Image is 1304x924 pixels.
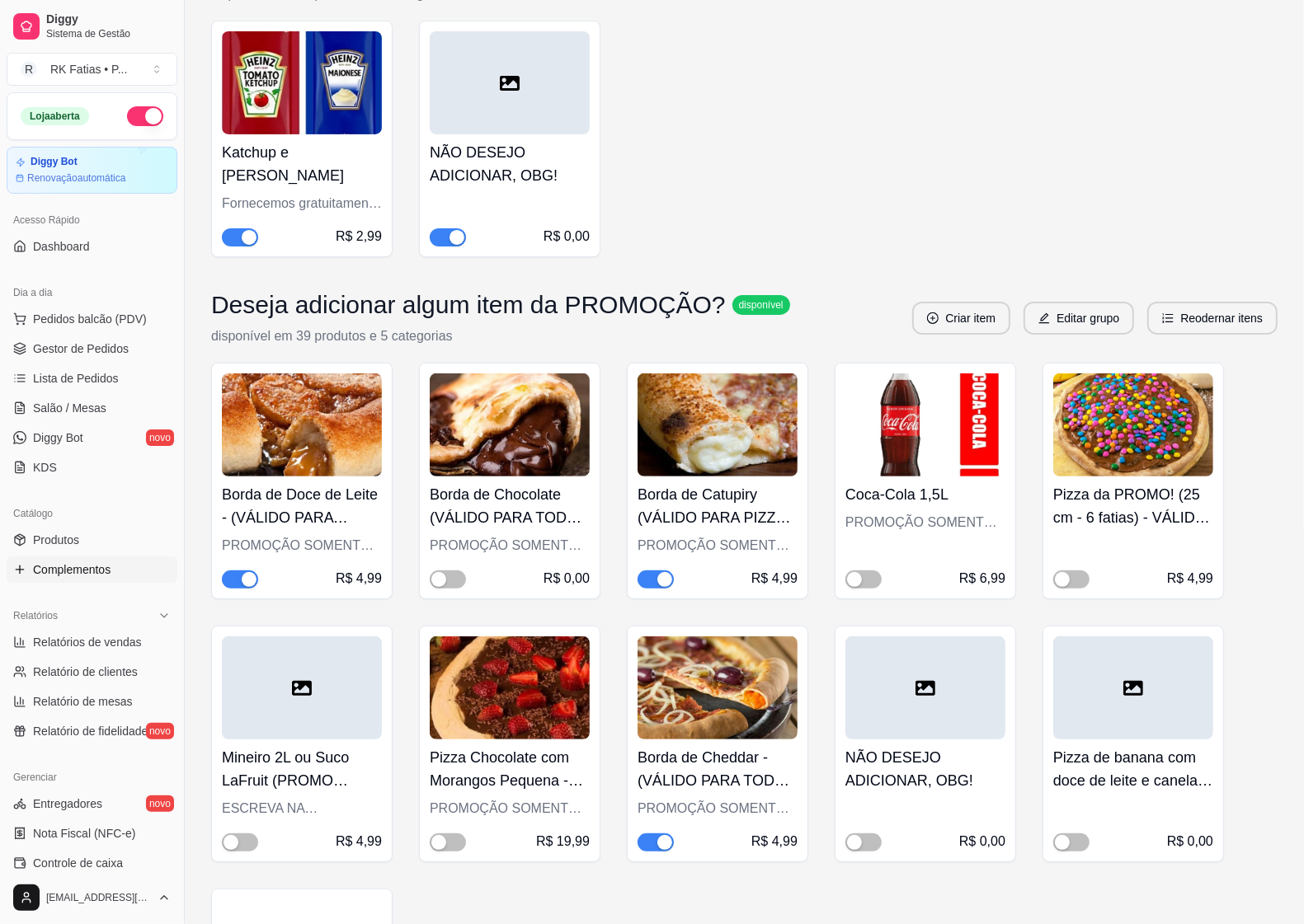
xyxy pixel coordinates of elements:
[7,527,177,553] a: Produtos
[33,855,123,871] span: Controle de caixa
[1053,483,1213,529] h4: Pizza da PROMO! (25 cm - 6 fatias) - VÁLIDO PARA QUEM COMPRAR A PIZZA FAMÍLIA
[211,326,790,346] p: disponível em 39 produtos e 5 categorias
[7,7,177,46] a: DiggySistema de Gestão
[33,561,111,578] span: Complementos
[222,746,382,792] h4: Mineiro 2L ou Suco LaFruit (PROMO VÁLIDA PARA QUALQUALQUUER TAMANHO)
[430,373,590,476] img: product-image
[1167,832,1213,851] div: R$ 0,00
[912,302,1010,335] button: plus-circleCriar item
[430,636,590,739] img: product-image
[7,335,177,362] a: Gestor de Pedidos
[222,483,382,529] h4: Borda de Doce de Leite - (VÁLIDO PARA TODAS AS PIZZAS)
[1167,569,1213,589] div: R$ 4,99
[1024,302,1134,335] button: editEditar grupo
[7,424,177,451] a: Diggy Botnovo
[46,27,171,40] span: Sistema de Gestão
[7,764,177,790] div: Gerenciar
[1053,746,1213,792] h4: Pizza de banana com doce de leite e canela - VÁLIDO PARA PIZZA GRANDE
[222,373,382,476] img: product-image
[430,483,590,529] h4: Borda de Chocolate (VÁLIDO PARA TODAS AS PIZZAS)
[1038,312,1050,324] span: edit
[959,569,1005,589] div: R$ 6,99
[222,536,382,556] div: PROMOÇÃO SOMENTE HOJE!!!
[50,61,127,77] div: RK Fatias • P ...
[7,279,177,306] div: Dia a dia
[430,746,590,792] h4: Pizza Chocolate com Morangos Pequena - PARA QUEM PEDIR A PIZZA GRANDE
[544,569,590,589] div: R$ 0,00
[927,312,939,324] span: plus-circle
[33,634,142,650] span: Relatórios de vendas
[751,569,798,589] div: R$ 4,99
[7,306,177,332] button: Pedidos balcão (PDV)
[638,636,798,739] img: product-image
[638,746,798,792] h4: Borda de Cheddar - (VÁLIDO PARA TODAS AS PIZZAS)
[33,459,57,476] span: KDS
[222,194,382,213] div: Fornecemos gratuitamente 1 sachê que contém 03 unidades de cada. Se caso quiser uma quantidade ma...
[33,723,148,739] span: Relatório de fidelidade
[544,227,590,246] div: R$ 0,00
[31,156,78,168] article: Diggy Bot
[638,373,798,476] img: product-image
[33,400,106,416] span: Salão / Mesas
[33,795,102,812] span: Entregadores
[845,483,1005,506] h4: Coca-Cola 1,5L
[33,340,129,357] span: Gestor de Pedidos
[336,569,382,589] div: R$ 4,99
[845,513,1005,532] div: PROMOÇÃO SOMENTE PARA QUEM ESTIVER COMPRANDO 01 PIZZA GRANDE (SALGADA)
[33,238,90,255] span: Dashboard
[222,31,382,134] img: product-image
[27,171,125,185] article: Renovação automática
[638,483,798,529] h4: Borda de Catupiry (VÁLIDO PARA PIZZA GRANDE)
[7,365,177,392] a: Lista de Pedidos
[33,664,138,680] span: Relatório de clientes
[959,832,1005,851] div: R$ 0,00
[211,290,726,320] h3: Deseja adicionar algum item da PROMOÇÃO?
[7,659,177,685] a: Relatório de clientes
[336,227,382,246] div: R$ 2,99
[7,790,177,817] a: Entregadoresnovo
[33,532,79,548] span: Produtos
[7,718,177,744] a: Relatório de fidelidadenovo
[33,370,119,387] span: Lista de Pedidos
[21,61,37,77] span: R
[46,891,151,904] span: [EMAIL_ADDRESS][DOMAIN_NAME]
[638,536,798,556] div: PROMOÇÃO SOMENTE PARA QUEM ESTIVER COMPRANDO 01 PIZZA GRANDE (SALGADA)
[638,799,798,818] div: PROMOÇÃO SOMENTE HOJE!!!
[845,373,1005,476] img: product-image
[222,799,382,818] div: ESCREVA NA OBSERVAÇÃO QUAL BEBIDA PREFERE
[222,141,382,187] h4: Katchup e [PERSON_NAME]
[7,556,177,583] a: Complementos
[430,799,590,818] div: PROMOÇÃO SOMENTE PARA QUEM ESTIVER COMPRANDO 01 PIZZA GRANDE (SALGADA)
[33,311,147,327] span: Pedidos balcão (PDV)
[7,688,177,715] a: Relatório de mesas
[751,832,798,851] div: R$ 4,99
[127,106,163,126] button: Alterar Status
[536,832,590,851] div: R$ 19,99
[430,536,590,556] div: PROMOÇÃO SOMENTE HOJE!!!
[736,298,787,312] span: disponível
[7,850,177,876] a: Controle de caixa
[7,629,177,655] a: Relatórios de vendas
[336,832,382,851] div: R$ 4,99
[7,820,177,847] a: Nota Fiscal (NFC-e)
[430,141,590,187] h4: NÃO DESEJO ADICIONAR, OBG!
[13,609,58,622] span: Relatórios
[7,207,177,233] div: Acesso Rápido
[33,693,133,710] span: Relatório de mesas
[1162,312,1174,324] span: ordered-list
[1053,373,1213,476] img: product-image
[845,746,1005,792] h4: NÃO DESEJO ADICIONAR, OBG!
[1147,302,1278,335] button: ordered-listReodernar itens
[7,147,177,194] a: Diggy BotRenovaçãoautomática
[7,53,177,86] button: Select a team
[7,454,177,481] a: KDS
[7,500,177,527] div: Catálogo
[7,878,177,917] button: [EMAIL_ADDRESS][DOMAIN_NAME]
[33,825,135,842] span: Nota Fiscal (NFC-e)
[7,233,177,260] a: Dashboard
[46,12,171,27] span: Diggy
[33,429,83,446] span: Diggy Bot
[7,395,177,421] a: Salão / Mesas
[21,107,89,125] div: Loja aberta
